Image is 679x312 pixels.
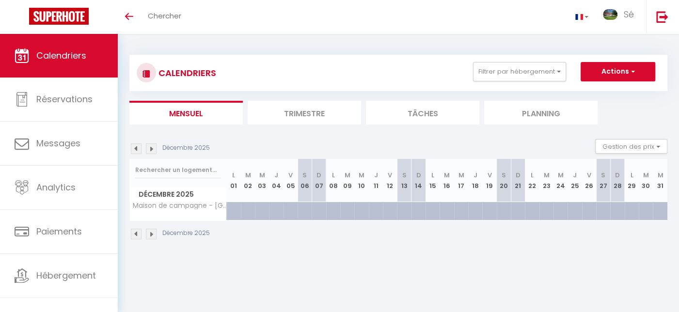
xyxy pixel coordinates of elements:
[656,11,668,23] img: logout
[402,171,407,180] abbr: S
[468,159,482,202] th: 18
[411,159,426,202] th: 14
[36,269,96,281] span: Hébergement
[581,62,655,81] button: Actions
[288,171,293,180] abbr: V
[497,159,511,202] th: 20
[558,171,564,180] abbr: M
[657,171,663,180] abbr: M
[326,159,340,202] th: 08
[444,171,450,180] abbr: M
[624,8,634,20] span: Sé
[595,139,667,154] button: Gestion des prix
[248,101,361,125] li: Trimestre
[130,187,226,202] span: Décembre 2025
[131,202,228,209] span: Maison de campagne - [GEOGRAPHIC_DATA]-[GEOGRAPHIC_DATA]
[36,49,86,62] span: Calendriers
[397,159,411,202] th: 13
[516,171,521,180] abbr: D
[36,225,82,237] span: Paiements
[431,171,434,180] abbr: L
[259,171,265,180] abbr: M
[643,171,649,180] abbr: M
[332,171,334,180] abbr: L
[245,171,251,180] abbr: M
[639,159,653,202] th: 30
[596,159,610,202] th: 27
[484,101,598,125] li: Planning
[653,159,667,202] th: 31
[553,159,568,202] th: 24
[625,159,639,202] th: 29
[454,159,468,202] th: 17
[232,171,235,180] abbr: L
[630,171,633,180] abbr: L
[359,171,364,180] abbr: M
[312,159,326,202] th: 07
[539,159,553,202] th: 23
[426,159,440,202] th: 15
[482,159,496,202] th: 19
[241,159,255,202] th: 02
[610,159,624,202] th: 28
[316,171,321,180] abbr: D
[269,159,283,202] th: 04
[582,159,596,202] th: 26
[345,171,350,180] abbr: M
[156,62,216,84] h3: CALENDRIERS
[488,171,492,180] abbr: V
[374,171,378,180] abbr: J
[274,171,278,180] abbr: J
[525,159,539,202] th: 22
[474,171,477,180] abbr: J
[129,101,243,125] li: Mensuel
[473,62,566,81] button: Filtrer par hébergement
[148,11,181,21] span: Chercher
[135,161,221,179] input: Rechercher un logement...
[302,171,307,180] abbr: S
[36,93,93,105] span: Réservations
[354,159,368,202] th: 10
[601,171,605,180] abbr: S
[227,159,241,202] th: 01
[29,8,89,25] img: Super Booking
[568,159,582,202] th: 25
[531,171,534,180] abbr: L
[162,229,210,238] p: Décembre 2025
[340,159,354,202] th: 09
[502,171,506,180] abbr: S
[388,171,392,180] abbr: V
[162,143,210,153] p: Décembre 2025
[603,9,617,20] img: ...
[440,159,454,202] th: 16
[511,159,525,202] th: 21
[369,159,383,202] th: 11
[36,181,76,193] span: Analytics
[458,171,464,180] abbr: M
[615,171,620,180] abbr: D
[587,171,591,180] abbr: V
[36,137,80,149] span: Messages
[573,171,577,180] abbr: J
[383,159,397,202] th: 12
[255,159,269,202] th: 03
[543,171,549,180] abbr: M
[284,159,298,202] th: 05
[366,101,479,125] li: Tâches
[298,159,312,202] th: 06
[416,171,421,180] abbr: D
